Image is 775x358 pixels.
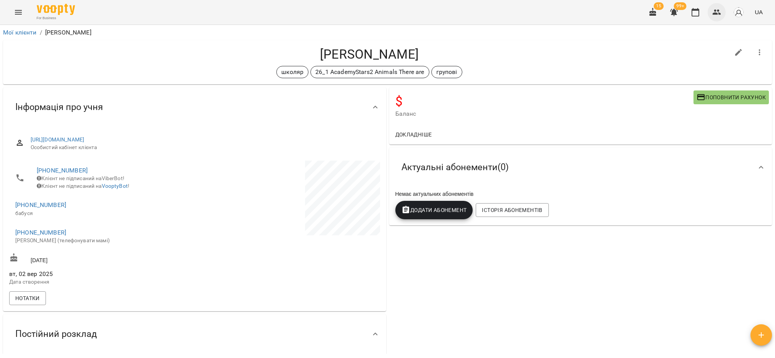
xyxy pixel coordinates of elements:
a: VooptyBot [102,183,128,189]
p: [PERSON_NAME] [45,28,91,37]
h4: [PERSON_NAME] [9,46,729,62]
a: [URL][DOMAIN_NAME] [31,136,85,143]
span: вт, 02 вер 2025 [9,269,193,279]
a: [PHONE_NUMBER] [15,229,66,236]
span: Інформація про учня [15,101,103,113]
button: Додати Абонемент [395,201,473,219]
p: [PERSON_NAME] (телефонувати мамі) [15,237,187,245]
span: 15 [654,2,664,10]
span: Особистий кабінет клієнта [31,144,374,151]
span: Історія абонементів [482,205,542,215]
div: Інформація про учня [3,87,386,127]
p: 26_1 AcademyStars2 Animals There are [315,67,424,77]
div: Постійний розклад [3,314,386,354]
nav: breadcrumb [3,28,772,37]
a: Мої клієнти [3,29,37,36]
button: Menu [9,3,28,21]
img: Voopty Logo [37,4,75,15]
span: For Business [37,16,75,21]
p: групові [436,67,457,77]
a: [PHONE_NUMBER] [37,167,88,174]
a: [PHONE_NUMBER] [15,201,66,209]
span: Клієнт не підписаний на ! [37,183,129,189]
img: avatar_s.png [733,7,744,18]
div: Немає актуальних абонементів [394,189,768,199]
span: Постійний розклад [15,328,97,340]
p: школяр [281,67,303,77]
span: Актуальні абонементи ( 0 ) [401,161,509,173]
div: школяр [276,66,308,78]
button: Нотатки [9,291,46,305]
p: Дата створення [9,278,193,286]
span: 99+ [674,2,687,10]
button: Поповнити рахунок [693,90,769,104]
button: Історія абонементів [476,203,548,217]
p: бабуся [15,210,187,217]
div: 26_1 AcademyStars2 Animals There are [310,66,429,78]
span: Додати Абонемент [401,205,467,215]
div: [DATE] [8,251,194,266]
span: Клієнт не підписаний на ViberBot! [37,175,124,181]
div: Актуальні абонементи(0) [389,148,772,187]
span: Поповнити рахунок [697,93,766,102]
div: групові [431,66,462,78]
span: UA [755,8,763,16]
li: / [40,28,42,37]
h4: $ [395,94,693,109]
span: Баланс [395,109,693,118]
span: Докладніше [395,130,432,139]
button: UA [752,5,766,19]
span: Нотатки [15,294,40,303]
button: Докладніше [392,128,435,141]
